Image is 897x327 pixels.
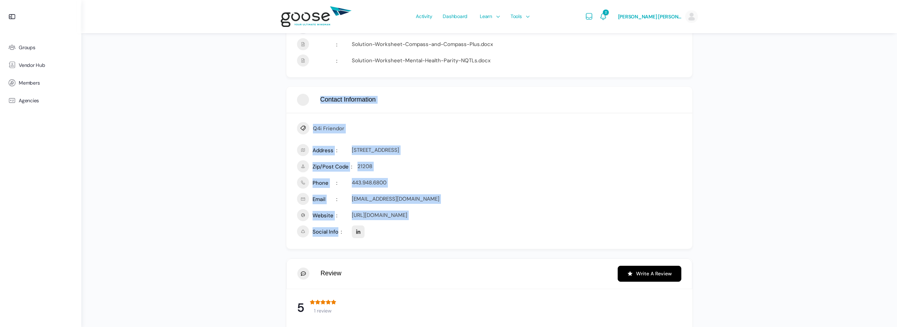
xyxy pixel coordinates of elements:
span: Contact Information [320,96,376,104]
a: [URL][DOMAIN_NAME] [352,212,407,219]
span: Social Info [313,227,342,238]
a: Solution-Worksheet-Mental-Health-Parity-NQTLs.docx [352,57,490,64]
span: Zip/Post Code [313,162,352,172]
a: Groups [4,39,78,56]
span: Groups [19,45,35,51]
span: Phone [313,178,337,189]
span: Vendor Hub [19,62,45,68]
div: 5 [297,303,304,312]
a: Write a Review [618,266,681,282]
a: Q4i Friendor [297,124,485,136]
a: Vendor Hub [4,56,78,74]
span: Email [313,195,337,205]
span: [PERSON_NAME] [PERSON_NAME] [618,13,682,20]
a: Agencies [4,92,78,109]
div: 21208 [357,162,682,172]
span: Website [313,211,337,221]
div: [STREET_ADDRESS] [352,145,682,156]
a: Solution-Worksheet-Compass-and-Compass-Plus.docx [352,41,493,48]
span: 1 review [310,306,336,316]
span: Members [19,80,40,86]
iframe: Chat Widget [862,293,897,327]
span: Address [313,146,337,156]
span: Review [321,270,342,277]
a: [EMAIL_ADDRESS][DOMAIN_NAME] [352,195,439,202]
a: 443.948.6800 [352,179,386,186]
span: Agencies [19,98,39,104]
a: Members [4,74,78,92]
span: 2 [603,10,608,15]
